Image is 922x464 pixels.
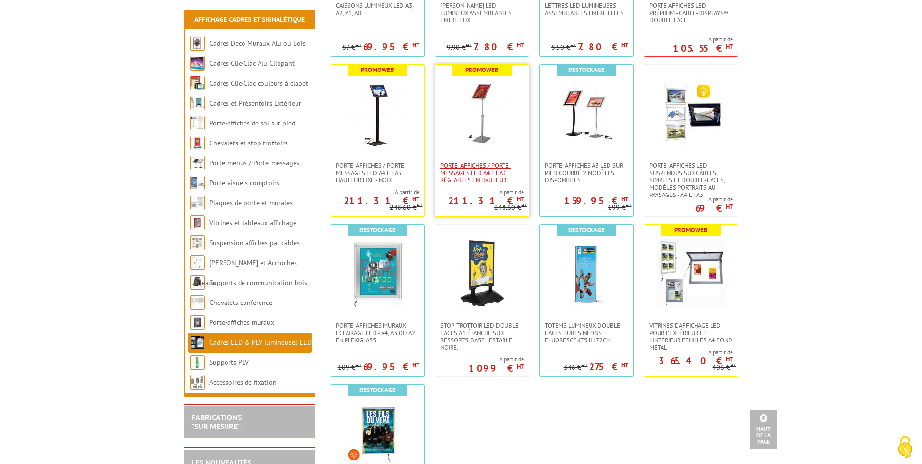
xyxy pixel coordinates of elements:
a: Caissons lumineux LED A3, A2, A1, A0 [331,2,424,17]
a: Totems lumineux double-faces tubes néons fluorescents H172cm [540,322,633,344]
img: Porte-Affiches Muraux Eclairage LED - A4, A3 ou A2 en plexiglass [344,239,412,307]
sup: HT [355,362,362,369]
sup: HT [517,362,524,371]
a: Porte-affiches A3 LED sur pied courbé 2 modèles disponibles [540,162,633,184]
sup: HT [621,195,628,203]
a: Cadres Clic-Clac Alu Clippant [209,59,295,68]
b: Promoweb [465,66,499,74]
img: Cadres Clic-Clac lumineux LED, plusieurs formats couverture faciale [346,399,409,463]
img: Chevalets et stop trottoirs [190,136,205,150]
a: Affichage Cadres et Signalétique [194,15,305,24]
a: Supports PLV [209,358,249,367]
sup: HT [726,202,733,211]
sup: HT [581,362,588,369]
span: Porte Affiches LED - Prémium - Cable-Displays® Double face [649,2,733,24]
span: Porte-affiches / Porte-messages LED A4 et A3 hauteur fixe - Noir [336,162,419,184]
img: Cookies (fenêtre modale) [893,435,917,459]
img: Vitrines d'affichage LED pour l'extérieur et l'intérieur feuilles A4 fond métal [657,239,725,307]
sup: HT [621,41,628,49]
span: A partir de [435,188,524,196]
p: 69.95 € [363,44,419,50]
img: Porte-visuels comptoirs [190,176,205,190]
a: Vitrines et tableaux affichage [209,218,296,227]
a: Porte-affiches muraux [209,318,274,327]
img: Porte-affiches muraux [190,315,205,330]
span: A partir de [696,196,733,203]
sup: HT [621,361,628,369]
button: Cookies (fenêtre modale) [888,431,922,464]
span: Porte-affiches LED suspendus sur câbles, simples et double-faces, modèles portraits au paysages -... [649,162,733,198]
img: Porte-affiches de sol sur pied [190,116,205,130]
sup: HT [412,361,419,369]
span: A partir de [644,348,733,356]
p: 109 € [338,364,362,371]
img: Cimaises et Accroches tableaux [190,255,205,270]
sup: HT [521,202,527,209]
span: Vitrines d'affichage LED pour l'extérieur et l'intérieur feuilles A4 fond métal [649,322,733,351]
a: Chevalets et stop trottoirs [209,139,288,147]
span: Porte-affiches / Porte-messages LED A4 et A3 réglables en hauteur [440,162,524,184]
p: 8.50 € [551,44,576,51]
img: Vitrines et tableaux affichage [190,215,205,230]
img: Porte-affiches / Porte-messages LED A4 et A3 hauteur fixe - Noir [344,79,412,147]
span: [PERSON_NAME] LED lumineux assemblables entre eux [440,2,524,24]
img: Accessoires de fixation [190,375,205,390]
sup: HT [517,195,524,203]
p: 365.40 € [659,358,733,364]
sup: HT [726,42,733,51]
sup: HT [355,42,362,49]
img: Suspension affiches par câbles [190,235,205,250]
p: 7.80 € [578,44,628,50]
a: Cadres LED & PLV lumineuses LED [209,338,312,347]
p: 211.31 € [448,198,524,204]
span: A partir de [469,356,524,363]
sup: HT [570,42,576,49]
a: Porte Affiches LED - Prémium - Cable-Displays® Double face [644,2,738,24]
a: Porte-affiches / Porte-messages LED A4 et A3 réglables en hauteur [435,162,529,184]
a: Accessoires de fixation [209,378,277,387]
sup: HT [726,355,733,363]
p: 406 € [713,364,736,371]
a: Porte-menus / Porte-messages [209,159,299,167]
a: Supports de communication bois [209,278,307,287]
a: Cadres Deco Muraux Alu ou Bois [209,39,306,48]
span: Caissons lumineux LED A3, A2, A1, A0 [336,2,419,17]
a: Vitrines d'affichage LED pour l'extérieur et l'intérieur feuilles A4 fond métal [644,322,738,351]
p: 248.60 € [494,204,527,211]
sup: HT [517,41,524,49]
a: Chevalets conférence [209,298,272,307]
b: Promoweb [361,66,394,74]
img: Porte-affiches / Porte-messages LED A4 et A3 réglables en hauteur [448,79,516,147]
sup: HT [412,195,419,203]
span: Porte-Affiches Muraux Eclairage LED - A4, A3 ou A2 en plexiglass [336,322,419,344]
a: [PERSON_NAME] LED lumineux assemblables entre eux [435,2,529,24]
p: 1099 € [469,365,524,371]
a: Stop-Trottoir LED double-faces A1 étanche sur ressorts, base lestable noire. [435,322,529,351]
b: Destockage [359,386,396,394]
span: Totems lumineux double-faces tubes néons fluorescents H172cm [545,322,628,344]
a: Cadres et Présentoirs Extérieur [209,99,301,107]
a: Suspension affiches par câbles [209,238,300,247]
b: Promoweb [674,226,708,234]
sup: HT [412,41,419,49]
a: Porte-visuels comptoirs [209,178,279,187]
span: A partir de [673,36,733,43]
b: Destockage [359,226,396,234]
a: Porte-affiches de sol sur pied [209,119,295,127]
a: FABRICATIONS"Sur Mesure" [191,412,242,431]
p: 69 € [696,205,733,211]
sup: HT [626,202,632,209]
img: Plaques de porte et murales [190,196,205,210]
p: 105.55 € [673,45,733,51]
img: Chevalets conférence [190,295,205,310]
p: 159.95 € [564,198,628,204]
span: Lettres LED lumineuses assemblables entre elles [545,2,628,17]
b: Destockage [568,66,605,74]
img: Cadres Clic-Clac Alu Clippant [190,56,205,71]
img: Porte-menus / Porte-messages [190,156,205,170]
img: Cadres LED & PLV lumineuses LED [190,335,205,350]
a: Plaques de porte et murales [209,198,293,207]
a: Porte-affiches LED suspendus sur câbles, simples et double-faces, modèles portraits au paysages -... [644,162,738,198]
p: 87 € [342,44,362,51]
a: Porte-Affiches Muraux Eclairage LED - A4, A3 ou A2 en plexiglass [331,322,424,344]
